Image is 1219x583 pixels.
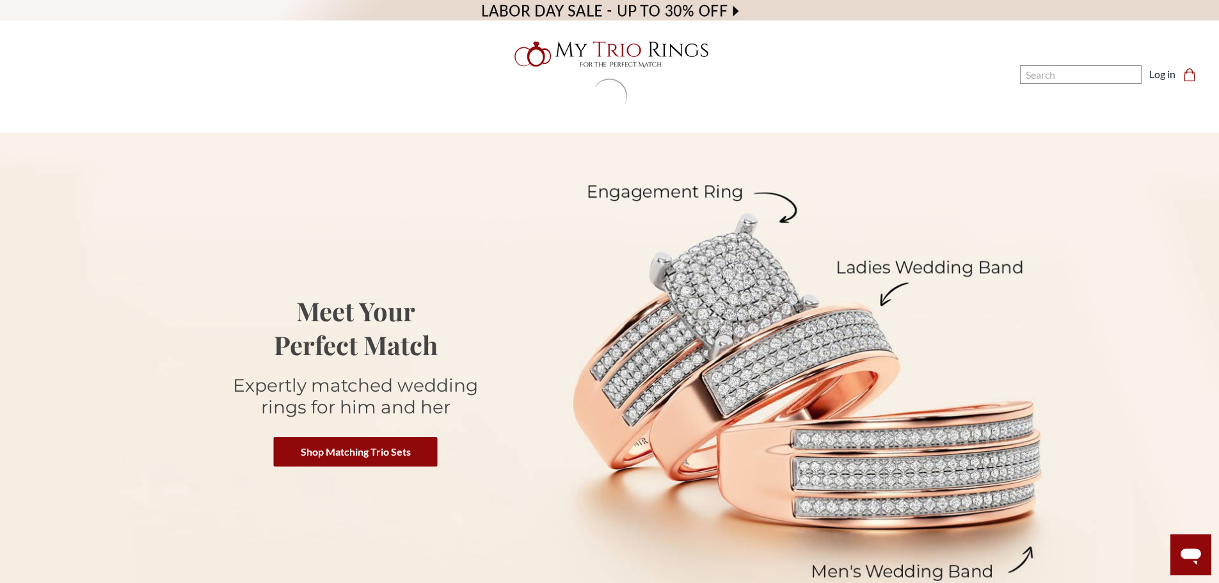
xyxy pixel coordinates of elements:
[1020,65,1142,84] input: Search
[353,34,865,75] a: My Trio Rings
[1183,67,1204,82] a: Cart with 0 items
[1183,68,1196,81] svg: cart.cart_preview
[507,34,712,75] img: My Trio Rings
[1149,67,1175,82] a: Log in
[274,437,438,467] a: Shop Matching Trio Sets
